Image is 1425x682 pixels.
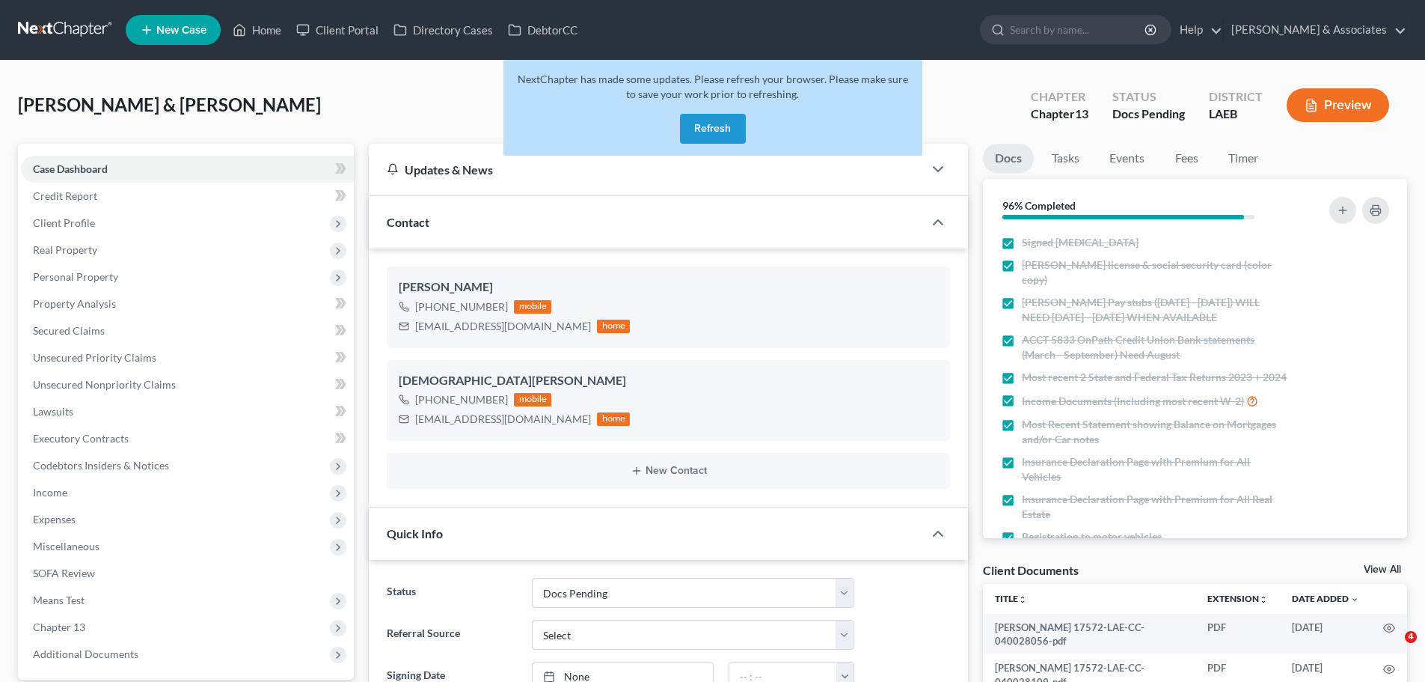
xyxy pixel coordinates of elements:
a: DebtorCC [500,16,585,43]
span: Insurance Declaration Page with Premium for All Vehicles [1022,454,1288,484]
a: View All [1364,564,1401,575]
div: Chapter [1031,88,1088,106]
span: Personal Property [33,270,118,283]
button: New Contact [399,465,938,477]
div: Updates & News [387,162,905,177]
div: Client Documents [983,562,1079,578]
a: Events [1097,144,1156,173]
span: Codebtors Insiders & Notices [33,459,169,472]
div: LAEB [1209,106,1263,123]
div: home [597,412,630,426]
span: Registration to motor vehicles [1022,529,1162,544]
a: Help [1172,16,1222,43]
a: Fees [1162,144,1210,173]
span: SOFA Review [33,567,95,579]
i: unfold_more [1259,595,1268,604]
span: ACCT 5833 OnPath Credit Union Bank statements (March - September) Need August [1022,332,1288,362]
span: Credit Report [33,189,97,202]
i: unfold_more [1018,595,1027,604]
div: mobile [514,393,551,407]
span: Income [33,486,67,499]
span: 13 [1075,106,1088,121]
a: Unsecured Nonpriority Claims [21,371,354,398]
span: Quick Info [387,526,443,541]
span: Secured Claims [33,324,105,337]
span: Unsecured Priority Claims [33,351,156,364]
div: mobile [514,300,551,314]
span: Lawsuits [33,405,73,418]
div: Status [1112,88,1185,106]
td: PDF [1195,614,1280,655]
span: [PERSON_NAME] & [PERSON_NAME] [18,94,321,115]
span: Additional Documents [33,648,138,660]
span: Insurance Declaration Page with Premium for All Real Estate [1022,492,1288,522]
div: [PHONE_NUMBER] [415,299,508,314]
div: [EMAIL_ADDRESS][DOMAIN_NAME] [415,412,591,427]
span: Income Documents (Including most recent W-2) [1022,394,1244,409]
span: Case Dashboard [33,162,108,175]
a: Tasks [1040,144,1091,173]
a: Date Added expand_more [1292,593,1359,604]
span: 4 [1405,631,1417,643]
a: Executory Contracts [21,425,354,452]
a: Home [225,16,289,43]
a: Client Portal [289,16,386,43]
div: [PERSON_NAME] [399,278,938,296]
td: [DATE] [1280,614,1371,655]
i: expand_more [1350,595,1359,604]
span: Miscellaneous [33,540,99,552]
a: Docs [983,144,1034,173]
span: Signed [MEDICAL_DATA] [1022,235,1139,250]
input: Search by name... [1010,16,1147,43]
a: Extensionunfold_more [1207,593,1268,604]
span: Executory Contracts [33,432,129,445]
a: Secured Claims [21,317,354,344]
div: [DEMOGRAPHIC_DATA][PERSON_NAME] [399,372,938,390]
span: Most Recent Statement showing Balance on Mortgages and/or Car notes [1022,417,1288,447]
span: Means Test [33,594,85,606]
td: [PERSON_NAME] 17572-LAE-CC-040028056-pdf [983,614,1195,655]
a: Case Dashboard [21,156,354,183]
label: Status [379,578,524,608]
span: Most recent 2 State and Federal Tax Returns 2023 + 2024 [1022,370,1287,385]
button: Refresh [680,114,746,144]
strong: 96% Completed [1002,199,1076,212]
a: Titleunfold_more [995,593,1027,604]
a: Unsecured Priority Claims [21,344,354,371]
span: Real Property [33,243,97,256]
span: New Case [156,25,206,36]
iframe: Intercom live chat [1374,631,1410,667]
a: Directory Cases [386,16,500,43]
label: Referral Source [379,620,524,650]
a: Credit Report [21,183,354,210]
span: Unsecured Nonpriority Claims [33,378,176,391]
button: Preview [1287,88,1389,122]
div: [EMAIL_ADDRESS][DOMAIN_NAME] [415,319,591,334]
span: NextChapter has made some updates. Please refresh your browser. Please make sure to save your wor... [518,73,908,100]
div: home [597,320,630,333]
a: Timer [1216,144,1270,173]
a: Lawsuits [21,398,354,425]
a: [PERSON_NAME] & Associates [1224,16,1406,43]
span: Contact [387,215,429,229]
span: [PERSON_NAME] license & social security card (color copy) [1022,258,1288,287]
div: Chapter [1031,106,1088,123]
a: Property Analysis [21,290,354,317]
span: Property Analysis [33,297,116,310]
span: Client Profile [33,216,95,229]
span: Chapter 13 [33,621,85,633]
div: District [1209,88,1263,106]
a: SOFA Review [21,560,354,587]
span: Expenses [33,513,76,526]
span: [PERSON_NAME] Pay stubs ([DATE] - [DATE]) WILL NEED [DATE] - [DATE] WHEN AVAILABLE [1022,295,1288,325]
div: [PHONE_NUMBER] [415,392,508,407]
div: Docs Pending [1112,106,1185,123]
